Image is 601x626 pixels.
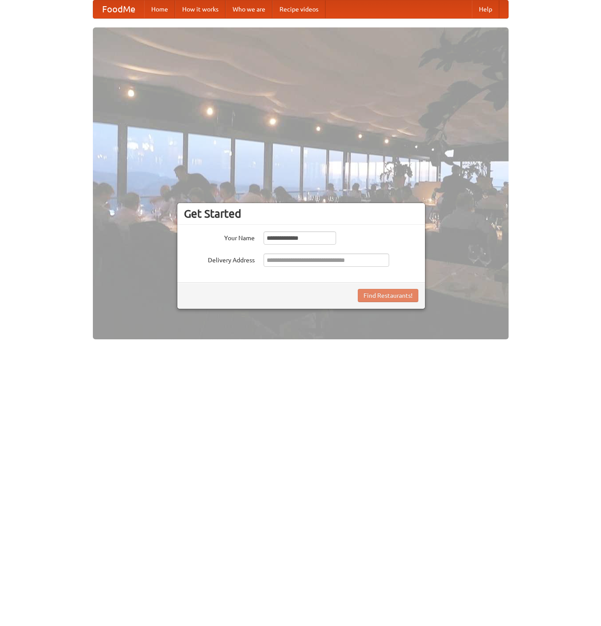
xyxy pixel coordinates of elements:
[184,207,418,220] h3: Get Started
[144,0,175,18] a: Home
[184,253,255,265] label: Delivery Address
[472,0,499,18] a: Help
[226,0,272,18] a: Who we are
[358,289,418,302] button: Find Restaurants!
[175,0,226,18] a: How it works
[184,231,255,242] label: Your Name
[272,0,325,18] a: Recipe videos
[93,0,144,18] a: FoodMe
